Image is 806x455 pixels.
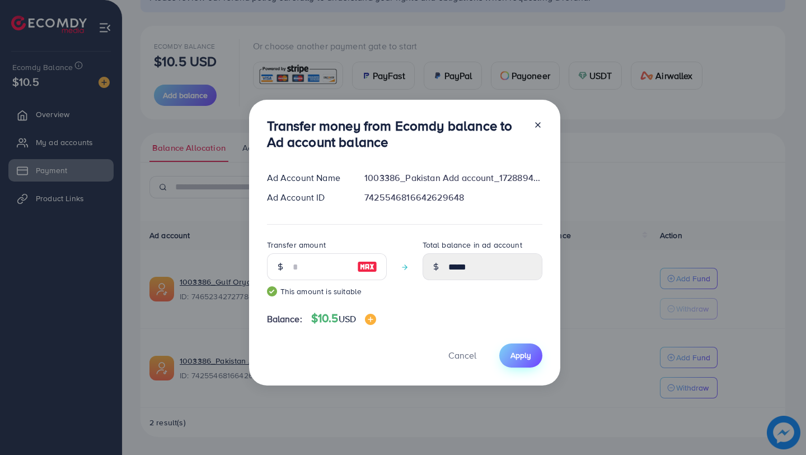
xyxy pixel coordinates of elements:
label: Total balance in ad account [423,239,522,250]
button: Apply [499,343,542,368]
img: image [365,314,376,325]
img: guide [267,286,277,296]
h3: Transfer money from Ecomdy balance to Ad account balance [267,118,524,150]
span: Cancel [448,349,476,361]
div: 7425546816642629648 [355,191,551,204]
div: 1003386_Pakistan Add account_1728894866261 [355,171,551,184]
img: image [357,260,377,273]
button: Cancel [434,343,490,368]
div: Ad Account Name [258,171,356,184]
h4: $10.5 [311,312,376,326]
small: This amount is suitable [267,286,387,297]
span: USD [339,313,356,325]
span: Balance: [267,313,302,326]
label: Transfer amount [267,239,326,250]
div: Ad Account ID [258,191,356,204]
span: Apply [510,350,531,361]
